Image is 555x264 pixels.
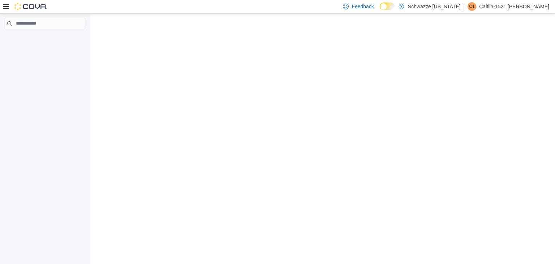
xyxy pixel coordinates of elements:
img: Cova [14,3,47,10]
div: Caitlin-1521 Noll [468,2,476,11]
p: | [464,2,465,11]
span: Feedback [352,3,374,10]
input: Dark Mode [380,3,395,10]
span: C1 [469,2,475,11]
p: Caitlin-1521 [PERSON_NAME] [479,2,549,11]
nav: Complex example [4,31,85,48]
p: Schwazze [US_STATE] [408,2,461,11]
